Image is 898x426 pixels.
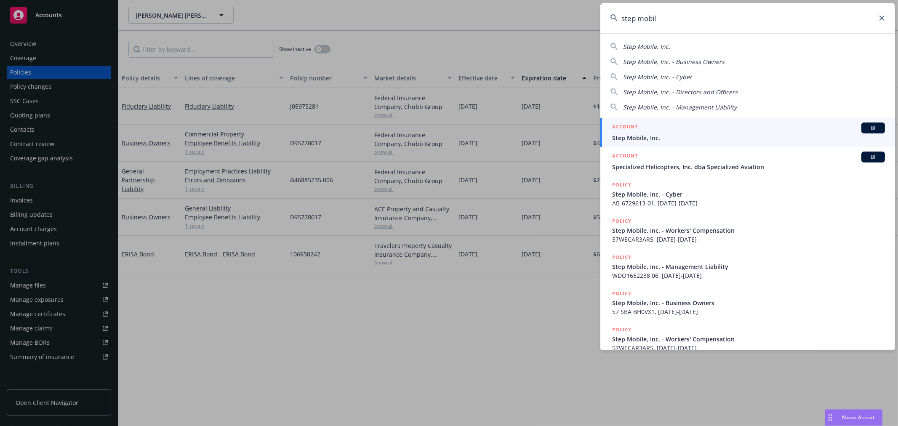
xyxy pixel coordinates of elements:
[600,176,895,212] a: POLICYStep Mobile, Inc. - CyberAB-6729613-01, [DATE]-[DATE]
[612,190,885,199] span: Step Mobile, Inc. - Cyber
[612,199,885,208] span: AB-6729613-01, [DATE]-[DATE]
[612,289,632,298] h5: POLICY
[600,212,895,248] a: POLICYStep Mobile, Inc. - Workers' Compensation57WECAR3AR5, [DATE]-[DATE]
[612,307,885,316] span: 57 SBA BH0VX1, [DATE]-[DATE]
[612,253,632,261] h5: POLICY
[623,73,692,81] span: Step Mobile, Inc. - Cyber
[612,226,885,235] span: Step Mobile, Inc. - Workers' Compensation
[600,285,895,321] a: POLICYStep Mobile, Inc. - Business Owners57 SBA BH0VX1, [DATE]-[DATE]
[623,88,738,96] span: Step Mobile, Inc. - Directors and Officers
[612,122,638,133] h5: ACCOUNT
[600,321,895,357] a: POLICYStep Mobile, Inc. - Workers' Compensation57WECAR3AR5, [DATE]-[DATE]
[623,103,737,111] span: Step Mobile, Inc. - Management Liability
[825,409,883,426] button: Nova Assist
[612,325,632,334] h5: POLICY
[612,133,885,142] span: Step Mobile, Inc.
[612,235,885,244] span: 57WECAR3AR5, [DATE]-[DATE]
[600,118,895,147] a: ACCOUNTBIStep Mobile, Inc.
[612,298,885,307] span: Step Mobile, Inc. - Business Owners
[825,410,836,426] div: Drag to move
[612,262,885,271] span: Step Mobile, Inc. - Management Liability
[612,217,632,225] h5: POLICY
[612,335,885,343] span: Step Mobile, Inc. - Workers' Compensation
[612,343,885,352] span: 57WECAR3AR5, [DATE]-[DATE]
[612,162,885,171] span: Specialized Helicopters, Inc. dba Specialized Aviation
[842,414,876,421] span: Nova Assist
[612,152,638,162] h5: ACCOUNT
[612,181,632,189] h5: POLICY
[623,58,725,66] span: Step Mobile, Inc. - Business Owners
[865,124,882,132] span: BI
[600,3,895,33] input: Search...
[612,271,885,280] span: WDO1652238 06, [DATE]-[DATE]
[600,248,895,285] a: POLICYStep Mobile, Inc. - Management LiabilityWDO1652238 06, [DATE]-[DATE]
[600,147,895,176] a: ACCOUNTBISpecialized Helicopters, Inc. dba Specialized Aviation
[865,153,882,161] span: BI
[623,43,670,51] span: Step Mobile, Inc.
